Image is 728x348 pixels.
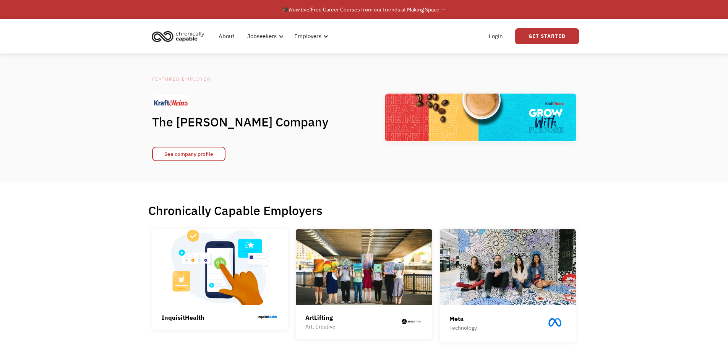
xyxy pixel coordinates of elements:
div: InquisitHealth [162,313,204,322]
div: Technology [449,323,477,332]
div: Jobseekers [243,24,286,49]
div: Meta [449,314,477,323]
a: home [149,28,210,45]
a: ArtLiftingArt, Creative [296,229,432,339]
div: Jobseekers [247,32,277,41]
div: ArtLifting [305,313,336,322]
a: MetaTechnology [440,229,576,342]
div: Featured Employer [152,74,343,84]
div: Employers [294,32,321,41]
a: Get Started [515,28,579,44]
img: Chronically Capable logo [149,28,207,45]
em: Now live! [289,6,311,13]
a: Login [484,24,507,49]
a: See company profile [152,147,225,161]
a: About [214,24,239,49]
div: Employers [290,24,331,49]
div: 🎓 Free Career Courses from our friends at Making Space → [282,5,446,14]
h1: The [PERSON_NAME] Company [152,114,343,129]
div: Art, Creative [305,322,336,331]
a: InquisitHealth [152,229,289,330]
h1: Chronically Capable Employers [148,203,580,218]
